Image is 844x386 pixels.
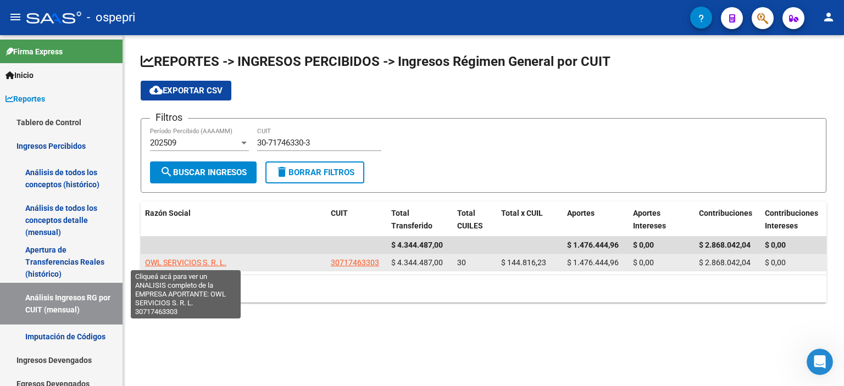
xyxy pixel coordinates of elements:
[149,83,163,97] mat-icon: cloud_download
[453,202,497,238] datatable-header-cell: Total CUILES
[141,81,231,100] button: Exportar CSV
[629,202,695,238] datatable-header-cell: Aportes Intereses
[699,258,751,267] span: $ 2.868.042,04
[145,258,226,267] span: OWL SERVICIOS S. R. L.
[765,258,786,267] span: $ 0,00
[567,240,619,249] span: $ 1.476.444,96
[331,258,379,267] span: 30717463303
[501,258,546,267] span: $ 144.816,23
[141,202,326,238] datatable-header-cell: Razón Social
[822,10,835,24] mat-icon: person
[765,209,818,230] span: Contribuciones Intereses
[567,209,595,217] span: Aportes
[563,202,629,238] datatable-header-cell: Aportes
[695,202,760,238] datatable-header-cell: Contribuciones
[141,54,610,69] span: REPORTES -> INGRESOS PERCIBIDOS -> Ingresos Régimen General por CUIT
[275,167,354,177] span: Borrar Filtros
[633,258,654,267] span: $ 0,00
[567,258,619,267] span: $ 1.476.444,96
[760,202,826,238] datatable-header-cell: Contribuciones Intereses
[699,240,751,249] span: $ 2.868.042,04
[150,110,188,125] h3: Filtros
[497,202,563,238] datatable-header-cell: Total x CUIL
[391,209,432,230] span: Total Transferido
[275,165,288,178] mat-icon: delete
[150,161,257,183] button: Buscar Ingresos
[457,209,483,230] span: Total CUILES
[160,167,247,177] span: Buscar Ingresos
[391,240,443,249] span: $ 4.344.487,00
[5,93,45,105] span: Reportes
[160,165,173,178] mat-icon: search
[87,5,135,30] span: - ospepri
[699,209,752,217] span: Contribuciones
[331,209,348,217] span: CUIT
[765,240,786,249] span: $ 0,00
[5,69,34,81] span: Inicio
[457,258,466,267] span: 30
[807,349,833,375] iframe: Intercom live chat
[326,202,387,238] datatable-header-cell: CUIT
[501,209,543,217] span: Total x CUIL
[265,161,364,183] button: Borrar Filtros
[150,138,176,148] span: 202509
[633,240,654,249] span: $ 0,00
[633,209,666,230] span: Aportes Intereses
[149,86,223,96] span: Exportar CSV
[391,258,443,267] span: $ 4.344.487,00
[387,202,453,238] datatable-header-cell: Total Transferido
[5,46,63,58] span: Firma Express
[145,209,191,217] span: Razón Social
[9,10,22,24] mat-icon: menu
